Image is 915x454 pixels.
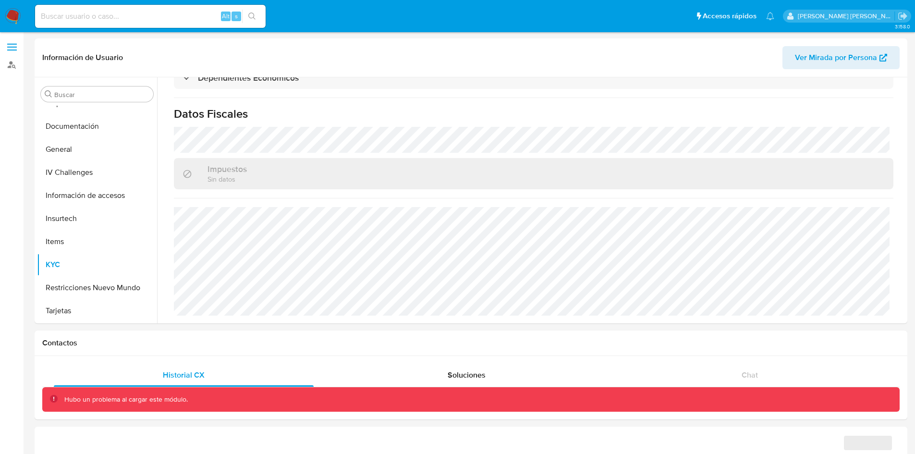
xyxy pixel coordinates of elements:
[37,184,157,207] button: Información de accesos
[242,10,262,23] button: search-icon
[163,369,205,380] span: Historial CX
[703,11,756,21] span: Accesos rápidos
[207,164,247,174] h3: Impuestos
[898,11,908,21] a: Salir
[37,276,157,299] button: Restricciones Nuevo Mundo
[37,253,157,276] button: KYC
[174,158,893,189] div: ImpuestosSin datos
[742,369,758,380] span: Chat
[174,107,893,121] h1: Datos Fiscales
[782,46,900,69] button: Ver Mirada por Persona
[174,67,893,89] div: Dependientes Económicos
[42,338,900,348] h1: Contactos
[795,46,877,69] span: Ver Mirada por Persona
[448,369,486,380] span: Soluciones
[198,73,299,83] h3: Dependientes Económicos
[37,161,157,184] button: IV Challenges
[35,10,266,23] input: Buscar usuario o caso...
[37,207,157,230] button: Insurtech
[37,138,157,161] button: General
[37,230,157,253] button: Items
[222,12,230,21] span: Alt
[37,115,157,138] button: Documentación
[42,53,123,62] h1: Información de Usuario
[798,12,895,21] p: ext_jesssali@mercadolibre.com.mx
[64,395,188,404] p: Hubo un problema al cargar este módulo.
[766,12,774,20] a: Notificaciones
[45,90,52,98] button: Buscar
[37,299,157,322] button: Tarjetas
[54,90,149,99] input: Buscar
[235,12,238,21] span: s
[207,174,247,184] p: Sin datos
